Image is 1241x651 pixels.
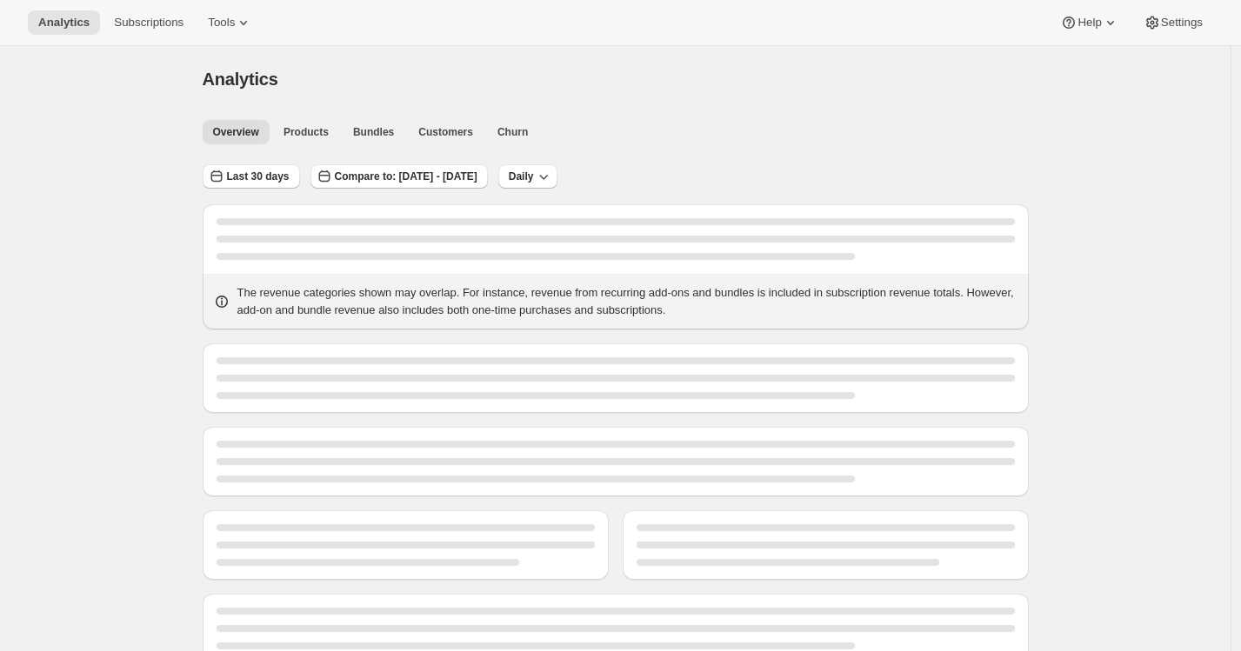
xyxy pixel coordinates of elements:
[497,125,528,139] span: Churn
[353,125,394,139] span: Bundles
[28,10,100,35] button: Analytics
[197,10,263,35] button: Tools
[237,284,1018,319] p: The revenue categories shown may overlap. For instance, revenue from recurring add-ons and bundle...
[284,125,329,139] span: Products
[1133,10,1213,35] button: Settings
[498,164,558,189] button: Daily
[1050,10,1129,35] button: Help
[203,70,278,89] span: Analytics
[213,125,259,139] span: Overview
[208,16,235,30] span: Tools
[335,169,477,183] span: Compare to: [DATE] - [DATE]
[310,164,488,189] button: Compare to: [DATE] - [DATE]
[38,16,90,30] span: Analytics
[114,16,183,30] span: Subscriptions
[1161,16,1203,30] span: Settings
[203,164,300,189] button: Last 30 days
[227,169,290,183] span: Last 30 days
[418,125,473,139] span: Customers
[103,10,194,35] button: Subscriptions
[509,169,534,183] span: Daily
[1078,16,1101,30] span: Help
